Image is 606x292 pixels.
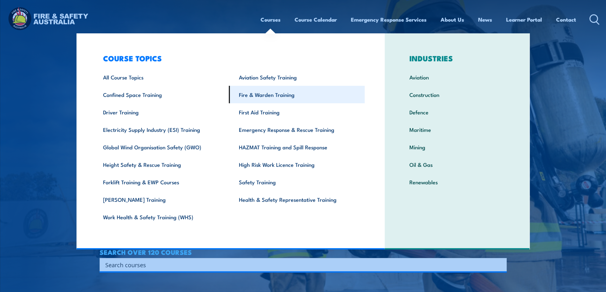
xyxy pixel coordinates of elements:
a: Courses [261,11,281,28]
a: Contact [556,11,576,28]
a: News [478,11,492,28]
a: Height Safety & Rescue Training [93,156,229,173]
a: Learner Portal [506,11,542,28]
a: Fire & Warden Training [229,86,365,103]
a: [PERSON_NAME] Training [93,191,229,208]
a: High Risk Work Licence Training [229,156,365,173]
a: First Aid Training [229,103,365,121]
button: Search magnifier button [496,260,505,269]
a: About Us [441,11,464,28]
a: Construction [400,86,515,103]
a: Global Wind Organisation Safety (GWO) [93,138,229,156]
a: Oil & Gas [400,156,515,173]
a: Health & Safety Representative Training [229,191,365,208]
a: Emergency Response Services [351,11,427,28]
a: Driver Training [93,103,229,121]
h3: COURSE TOPICS [93,54,365,63]
a: Safety Training [229,173,365,191]
a: Emergency Response & Rescue Training [229,121,365,138]
a: Aviation Safety Training [229,68,365,86]
a: Renewables [400,173,515,191]
a: HAZMAT Training and Spill Response [229,138,365,156]
form: Search form [107,260,494,269]
a: All Course Topics [93,68,229,86]
a: Course Calendar [295,11,337,28]
a: Work Health & Safety Training (WHS) [93,208,229,226]
a: Forklift Training & EWP Courses [93,173,229,191]
a: Aviation [400,68,515,86]
a: Mining [400,138,515,156]
a: Electricity Supply Industry (ESI) Training [93,121,229,138]
a: Maritime [400,121,515,138]
input: Search input [105,260,493,269]
a: Confined Space Training [93,86,229,103]
h3: INDUSTRIES [400,54,515,63]
a: Defence [400,103,515,121]
h4: SEARCH OVER 120 COURSES [100,248,507,255]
